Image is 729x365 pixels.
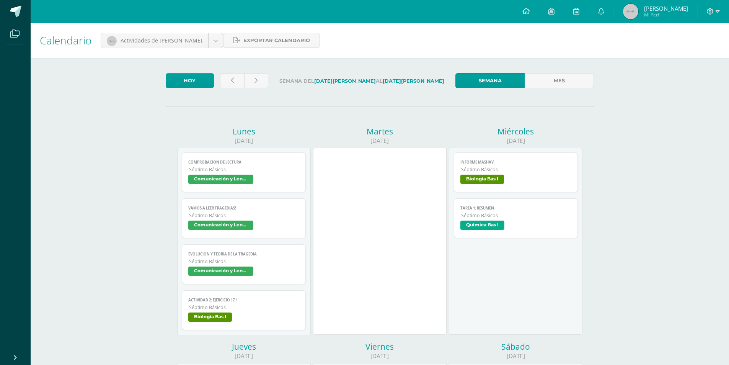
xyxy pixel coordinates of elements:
[383,78,444,84] strong: [DATE][PERSON_NAME]
[182,198,306,238] a: Vamos a leer tragedias!Séptimo BásicosComunicación y Lenguage Bas I
[182,290,306,330] a: Actividad 2: Ejercicio 17.1Séptimo BásicosBiología Bas I
[177,126,311,137] div: Lunes
[460,175,504,184] span: Biología Bas I
[460,160,572,165] span: Informe Mashav
[313,137,447,145] div: [DATE]
[121,37,202,44] span: Actividades de [PERSON_NAME]
[188,298,300,303] span: Actividad 2: Ejercicio 17.1
[166,73,214,88] a: Hoy
[313,352,447,360] div: [DATE]
[274,73,449,89] label: Semana del al
[189,304,300,311] span: Séptimo Básicos
[454,152,578,192] a: Informe MashavSéptimo BásicosBiología Bas I
[182,244,306,284] a: Evolución y teoría de la tragediaSéptimo BásicosComunicación y Lenguage Bas I
[449,137,582,145] div: [DATE]
[454,198,578,238] a: Tarea 1: ResumenSéptimo BásicosQuímica Bas I
[644,11,688,18] span: Mi Perfil
[449,352,582,360] div: [DATE]
[188,252,300,257] span: Evolución y teoría de la tragedia
[177,352,311,360] div: [DATE]
[449,341,582,352] div: Sábado
[188,221,253,230] span: Comunicación y Lenguage Bas I
[40,33,91,47] span: Calendario
[623,4,638,19] img: 45x45
[314,78,376,84] strong: [DATE][PERSON_NAME]
[461,212,572,219] span: Séptimo Básicos
[455,73,525,88] a: Semana
[189,166,300,173] span: Séptimo Básicos
[460,206,572,211] span: Tarea 1: Resumen
[188,175,253,184] span: Comunicación y Lenguage Bas I
[188,206,300,211] span: Vamos a leer tragedias!
[101,33,223,48] a: Actividades de [PERSON_NAME]
[182,152,306,192] a: Comprobación de lecturaSéptimo BásicosComunicación y Lenguage Bas I
[177,341,311,352] div: Jueves
[644,5,688,12] span: [PERSON_NAME]
[188,160,300,165] span: Comprobación de lectura
[313,341,447,352] div: Viernes
[461,166,572,173] span: Séptimo Básicos
[188,267,253,276] span: Comunicación y Lenguage Bas I
[189,258,300,265] span: Séptimo Básicos
[460,221,504,230] span: Química Bas I
[189,212,300,219] span: Séptimo Básicos
[188,313,232,322] span: Biología Bas I
[177,137,311,145] div: [DATE]
[107,36,117,46] img: 40x40
[313,126,447,137] div: Martes
[243,33,310,47] span: Exportar calendario
[223,33,320,48] a: Exportar calendario
[449,126,582,137] div: Miércoles
[525,73,594,88] a: Mes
